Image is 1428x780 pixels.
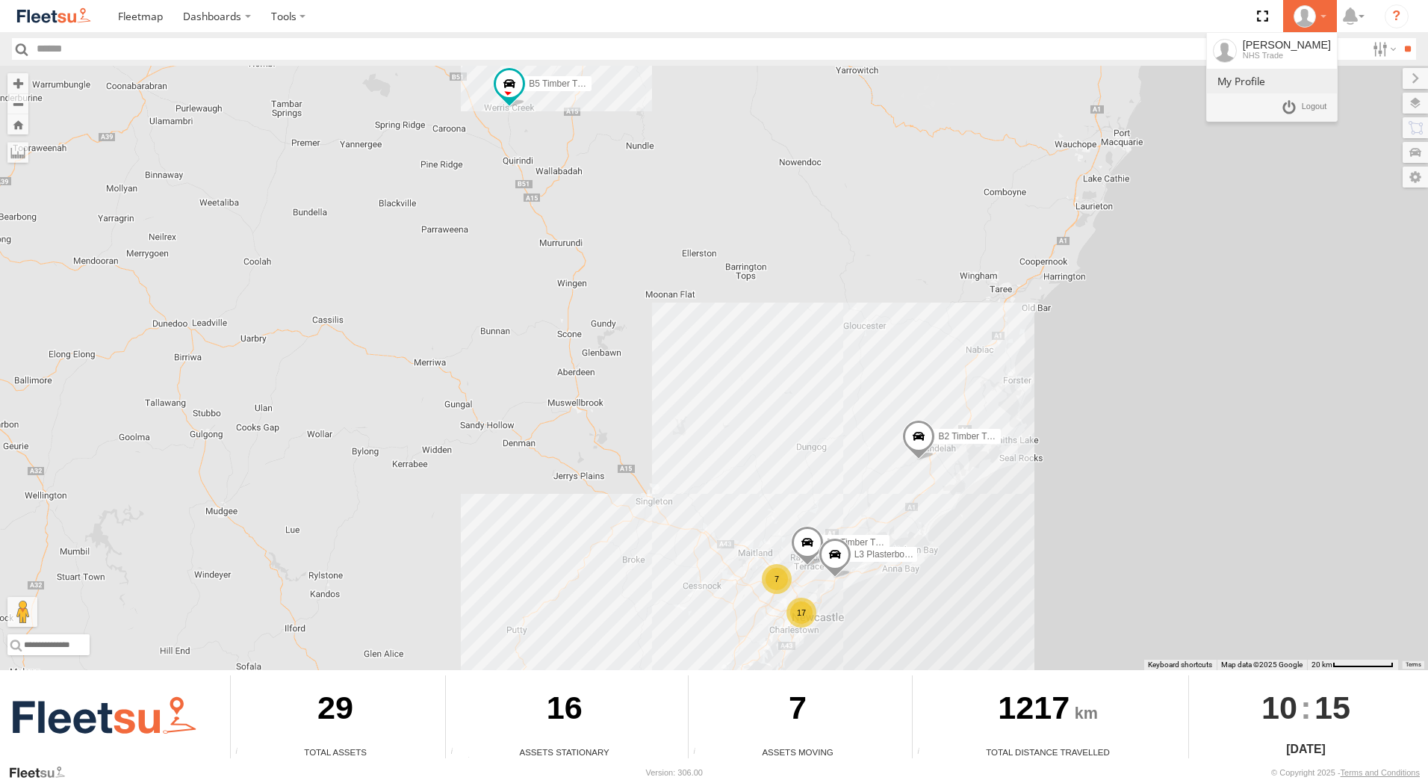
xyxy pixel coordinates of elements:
[529,78,594,89] span: B5 Timber Truck
[1243,39,1331,51] div: [PERSON_NAME]
[1385,4,1409,28] i: ?
[446,675,683,746] div: 16
[1311,660,1332,669] span: 20 km
[689,675,907,746] div: 7
[231,675,440,746] div: 29
[1403,167,1428,188] label: Map Settings
[1288,5,1332,28] div: James Cullen
[1341,768,1420,777] a: Terms and Conditions
[1243,51,1331,60] div: NHS Trade
[762,564,792,594] div: 7
[7,597,37,627] button: Drag Pegman onto the map to open Street View
[1189,740,1423,758] div: [DATE]
[7,73,28,93] button: Zoom in
[231,747,253,758] div: Total number of Enabled Assets
[1406,661,1421,667] a: Terms (opens in new tab)
[1271,768,1420,777] div: © Copyright 2025 -
[1221,660,1303,669] span: Map data ©2025 Google
[1189,675,1423,740] div: :
[7,692,201,741] img: Fleetsu
[913,746,1183,758] div: Total Distance Travelled
[1367,38,1399,60] label: Search Filter Options
[15,6,93,26] img: fleetsu-logo-horizontal.svg
[7,142,28,163] label: Measure
[913,675,1183,746] div: 1217
[689,747,711,758] div: Total number of assets current in transit.
[646,768,703,777] div: Version: 306.00
[446,747,468,758] div: Total number of assets current stationary.
[7,93,28,114] button: Zoom out
[1307,660,1398,670] button: Map scale: 20 km per 78 pixels
[1261,675,1297,740] span: 10
[8,765,77,780] a: Visit our Website
[827,536,892,547] span: B4 Timber Truck
[689,746,907,758] div: Assets Moving
[231,746,440,758] div: Total Assets
[854,548,942,559] span: L3 Plasterboard Truck
[7,114,28,134] button: Zoom Home
[446,746,683,758] div: Assets Stationary
[786,598,816,628] div: 17
[938,431,1003,442] span: B2 Timber Truck
[1314,675,1350,740] span: 15
[1148,660,1212,670] button: Keyboard shortcuts
[913,747,935,758] div: Total distance travelled by all assets within specified date range and applied filters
